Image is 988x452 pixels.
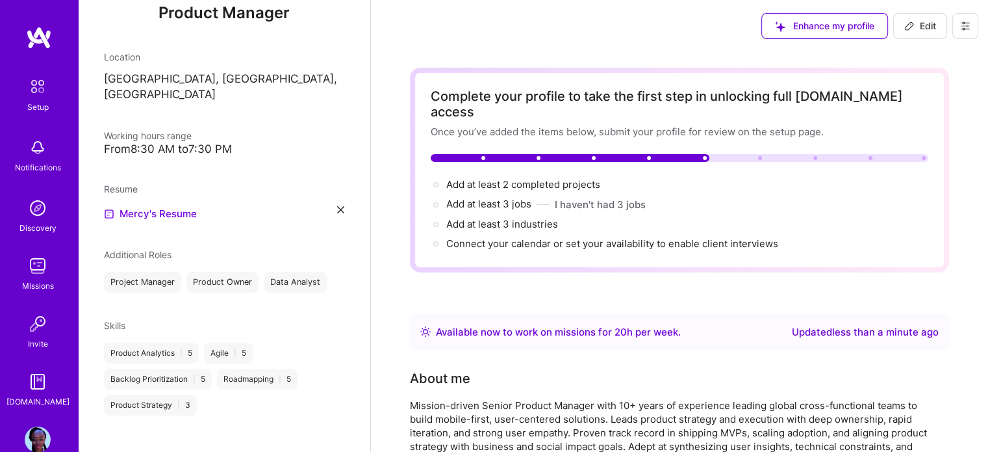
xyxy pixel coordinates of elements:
[217,369,298,390] div: Roadmapping 5
[104,343,199,364] div: Product Analytics 5
[761,13,888,39] button: Enhance my profile
[25,311,51,337] img: Invite
[446,218,558,230] span: Add at least 3 industries
[6,395,70,408] div: [DOMAIN_NAME]
[446,178,600,191] span: Add at least 2 completed projects
[893,13,947,39] button: Edit
[104,206,197,222] a: Mercy's Resume
[15,161,61,174] div: Notifications
[279,374,281,384] span: |
[614,326,627,338] span: 20
[25,369,51,395] img: guide book
[104,130,192,141] span: Working hours range
[180,348,183,358] span: |
[410,369,470,388] div: Tell us a little about yourself
[25,253,51,279] img: teamwork
[22,279,54,293] div: Missions
[193,374,196,384] span: |
[264,272,327,293] div: Data Analyst
[104,369,212,390] div: Backlog Prioritization 5
[27,100,49,114] div: Setup
[337,206,344,213] i: icon Close
[104,142,344,156] div: From 8:30 AM to 7:30 PM
[186,272,259,293] div: Product Owner
[104,183,138,194] span: Resume
[104,320,125,331] span: Skills
[410,369,470,388] div: About me
[792,325,939,340] div: Updated less than a minute ago
[25,135,51,161] img: bell
[19,221,57,235] div: Discovery
[25,195,51,221] img: discovery
[904,20,936,33] span: Edit
[436,325,681,340] div: Available now to work on missions for h per week .
[158,3,290,22] span: Product Manager
[104,249,171,260] span: Additional Roles
[555,198,646,211] button: I haven't had 3 jobs
[104,72,344,103] p: [GEOGRAPHIC_DATA], [GEOGRAPHIC_DATA], [GEOGRAPHIC_DATA]
[431,88,928,120] div: Complete your profile to take the first step in unlocking full [DOMAIN_NAME] access
[204,343,253,364] div: Agile 5
[177,400,180,410] span: |
[431,125,928,139] div: Once you’ve added the items below, submit your profile for review on the setup page.
[893,13,947,39] div: null
[234,348,236,358] span: |
[104,209,114,219] img: Resume
[446,198,531,210] span: Add at least 3 jobs
[446,237,778,250] span: Connect your calendar or set your availability to enable client interviews
[24,73,51,100] img: setup
[26,26,52,49] img: logo
[28,337,48,351] div: Invite
[104,50,344,64] div: Location
[775,21,785,32] i: icon SuggestedTeams
[775,20,874,33] span: Enhance my profile
[104,395,197,416] div: Product Strategy 3
[420,326,431,337] img: Availability
[104,272,181,293] div: Project Manager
